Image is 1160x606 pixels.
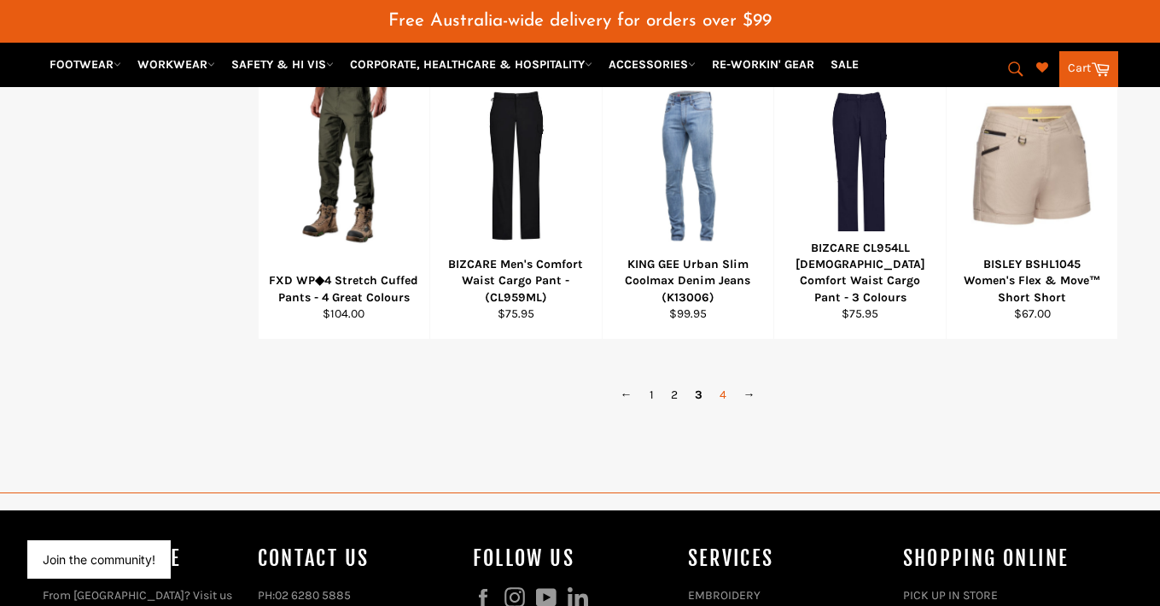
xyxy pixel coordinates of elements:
a: RE-WORKIN' GEAR [705,50,821,79]
a: ← [612,382,641,407]
h4: services [688,545,886,573]
a: → [735,382,764,407]
div: FXD WP◆4 Stretch Cuffed Pants - 4 Great Colours [269,272,419,306]
a: FOOTWEAR [43,50,128,79]
a: KING GEE Urban Slim Coolmax Denim Jeans (K13006)KING GEE Urban Slim Coolmax Denim Jeans (K13006)$... [602,44,774,340]
div: BISLEY BSHL1045 Women's Flex & Move™ Short Short [957,256,1107,306]
span: 3 [686,382,711,407]
a: SALE [824,50,866,79]
a: 4 [711,382,735,407]
a: PICK UP IN STORE [903,588,998,603]
p: PH: [258,587,456,603]
a: BIZCARE CL954LL Ladies Comfort Waist Cargo Pant - 3 ColoursBIZCARE CL954LL [DEMOGRAPHIC_DATA] Com... [773,44,946,340]
a: BIZCARE Men's Comfort Waist Cargo Pant - (CL959ML)BIZCARE Men's Comfort Waist Cargo Pant - (CL959... [429,44,602,340]
a: CORPORATE, HEALTHCARE & HOSPITALITY [343,50,599,79]
a: Cart [1059,51,1118,87]
div: KING GEE Urban Slim Coolmax Denim Jeans (K13006) [613,256,763,306]
h4: Contact Us [258,545,456,573]
div: BIZCARE Men's Comfort Waist Cargo Pant - (CL959ML) [441,256,592,306]
a: SAFETY & HI VIS [224,50,341,79]
h4: SHOPPING ONLINE [903,545,1101,573]
div: BIZCARE CL954LL [DEMOGRAPHIC_DATA] Comfort Waist Cargo Pant - 3 Colours [785,240,936,306]
h4: Follow us [473,545,671,573]
a: 02 6280 5885 [275,588,351,603]
a: FXD WP◆4 Stretch Cuffed Pants - 4 Great ColoursFXD WP◆4 Stretch Cuffed Pants - 4 Great Colours$10... [258,44,430,340]
a: WORKWEAR [131,50,222,79]
a: ACCESSORIES [602,50,702,79]
a: 2 [662,382,686,407]
a: 1 [641,382,662,407]
a: BISLEY BSHL1045 Women's Flex & Move™ Short ShortBISLEY BSHL1045 Women's Flex & Move™ Short Short$... [946,44,1118,340]
span: Free Australia-wide delivery for orders over $99 [388,12,772,30]
button: Join the community! [43,552,155,567]
a: EMBROIDERY [688,588,761,603]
